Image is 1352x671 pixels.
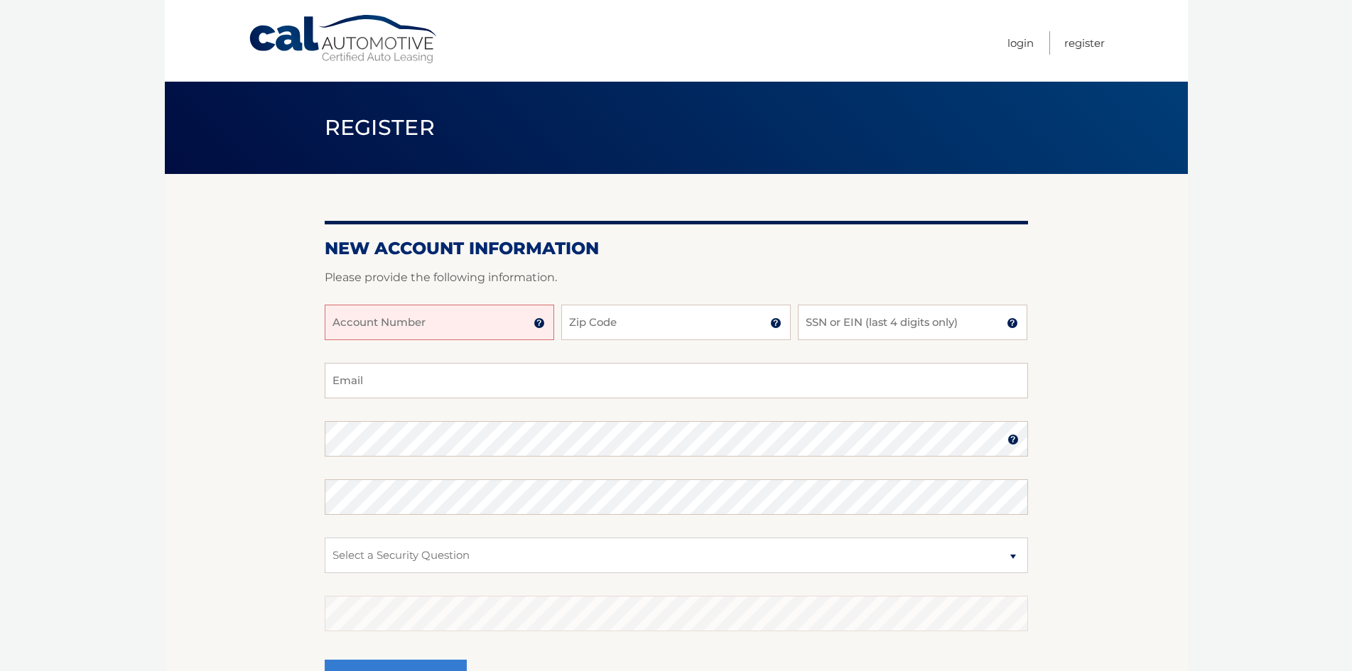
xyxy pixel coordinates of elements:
[325,238,1028,259] h2: New Account Information
[798,305,1027,340] input: SSN or EIN (last 4 digits only)
[248,14,440,65] a: Cal Automotive
[770,317,782,329] img: tooltip.svg
[325,363,1028,398] input: Email
[325,268,1028,288] p: Please provide the following information.
[325,114,436,141] span: Register
[1007,434,1019,445] img: tooltip.svg
[1007,31,1034,55] a: Login
[534,317,545,329] img: tooltip.svg
[325,305,554,340] input: Account Number
[1064,31,1105,55] a: Register
[561,305,791,340] input: Zip Code
[1007,317,1018,329] img: tooltip.svg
